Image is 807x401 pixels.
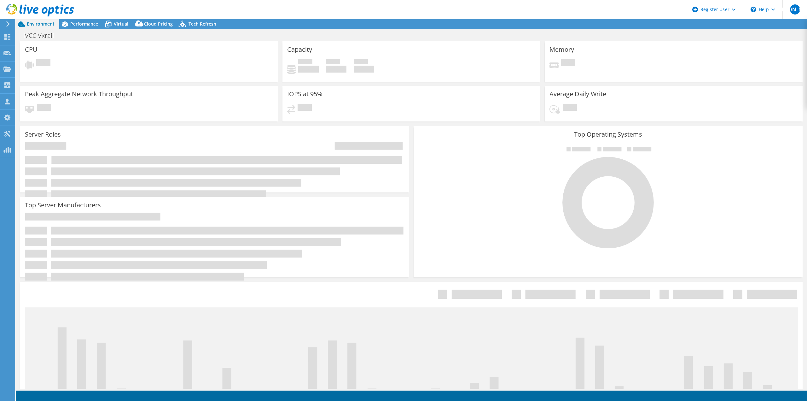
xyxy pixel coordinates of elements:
span: Environment [27,21,55,27]
h3: Average Daily Write [549,91,606,97]
span: Pending [561,59,575,68]
h3: Peak Aggregate Network Throughput [25,91,133,97]
span: Used [298,59,312,66]
h3: IOPS at 95% [287,91,322,97]
h3: Top Operating Systems [418,131,798,138]
h4: 0 GiB [354,66,374,73]
span: Free [326,59,340,66]
span: Pending [298,104,312,112]
span: [PERSON_NAME] [790,4,800,15]
span: Pending [36,59,50,68]
h3: Memory [549,46,574,53]
h3: Server Roles [25,131,61,138]
h3: CPU [25,46,38,53]
h1: IVCC Vxrail [20,32,64,39]
span: Virtual [114,21,128,27]
span: Cloud Pricing [144,21,173,27]
h4: 0 GiB [326,66,346,73]
h4: 0 GiB [298,66,319,73]
h3: Capacity [287,46,312,53]
span: Tech Refresh [189,21,216,27]
h3: Top Server Manufacturers [25,202,101,209]
svg: \n [751,7,756,12]
span: Pending [37,104,51,112]
span: Total [354,59,368,66]
span: Pending [563,104,577,112]
span: Performance [70,21,98,27]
